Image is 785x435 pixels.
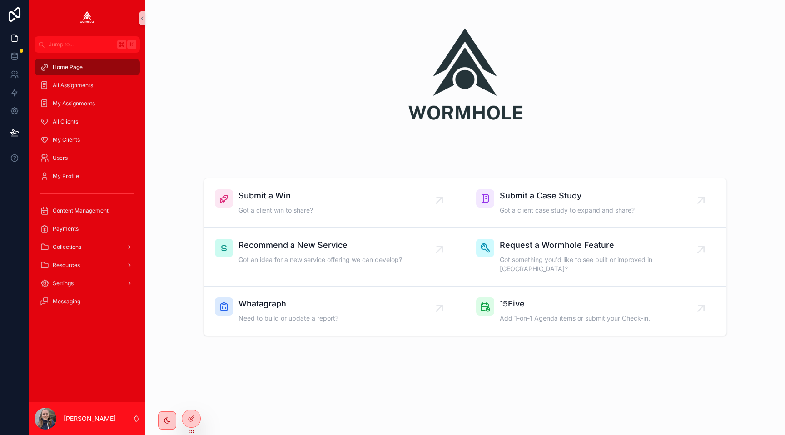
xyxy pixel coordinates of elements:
span: Submit a Case Study [500,189,635,202]
span: My Profile [53,173,79,180]
span: Collections [53,243,81,251]
span: Messaging [53,298,80,305]
span: Submit a Win [238,189,313,202]
p: [PERSON_NAME] [64,414,116,423]
a: Home Page [35,59,140,75]
span: Settings [53,280,74,287]
a: My Assignments [35,95,140,112]
span: Recommend a New Service [238,239,402,252]
span: Add 1-on-1 Agenda items or submit your Check-in. [500,314,650,323]
span: Got something you'd like to see built or improved in [GEOGRAPHIC_DATA]? [500,255,701,273]
a: Messaging [35,293,140,310]
span: All Assignments [53,82,93,89]
span: My Assignments [53,100,95,107]
button: Jump to...K [35,36,140,53]
a: All Clients [35,114,140,130]
a: Payments [35,221,140,237]
a: 15FiveAdd 1-on-1 Agenda items or submit your Check-in. [465,287,726,336]
span: 15Five [500,297,650,310]
a: Resources [35,257,140,273]
span: Got a client win to share? [238,206,313,215]
a: My Clients [35,132,140,148]
a: Recommend a New ServiceGot an idea for a new service offering we can develop? [204,228,465,287]
span: All Clients [53,118,78,125]
span: Resources [53,262,80,269]
span: Payments [53,225,79,232]
a: WhatagraphNeed to build or update a report? [204,287,465,336]
a: Collections [35,239,140,255]
span: Got a client case study to expand and share? [500,206,635,215]
span: Home Page [53,64,83,71]
a: Content Management [35,203,140,219]
span: Content Management [53,207,109,214]
span: My Clients [53,136,80,143]
span: Whatagraph [238,297,338,310]
a: Request a Wormhole FeatureGot something you'd like to see built or improved in [GEOGRAPHIC_DATA]? [465,228,726,287]
span: Jump to... [49,41,114,48]
a: My Profile [35,168,140,184]
span: Need to build or update a report? [238,314,338,323]
span: K [128,41,135,48]
a: Submit a WinGot a client win to share? [204,178,465,228]
span: Users [53,154,68,162]
a: Settings [35,275,140,292]
a: Submit a Case StudyGot a client case study to expand and share? [465,178,726,228]
a: Users [35,150,140,166]
span: Got an idea for a new service offering we can develop? [238,255,402,264]
span: Request a Wormhole Feature [500,239,701,252]
div: scrollable content [29,53,145,321]
img: App logo [80,11,94,25]
a: All Assignments [35,77,140,94]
